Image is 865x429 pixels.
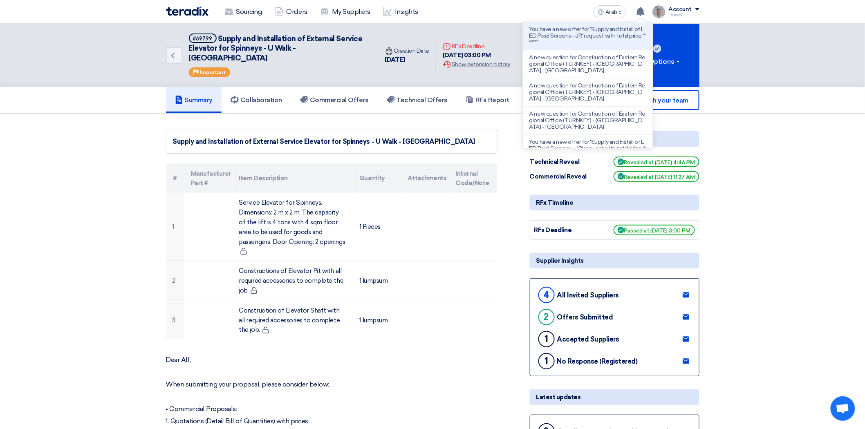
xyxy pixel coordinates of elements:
[173,223,175,230] font: 1
[557,335,619,343] font: Accepted Suppliers
[652,5,666,18] img: IMG_1753965247717.jpg
[618,24,699,87] button: RFx Options
[359,316,388,324] font: 1 lumpsum
[544,311,549,322] font: 2
[166,380,329,388] font: When submitting your proposal, please consider below:
[166,356,191,364] font: Dear All,
[536,199,574,206] font: RFx Timeline
[475,96,509,104] font: RFx Report
[606,9,622,16] font: Arabic
[557,357,638,365] font: No Response (Registered)
[359,223,381,230] font: 1 Pieces
[395,8,418,16] font: Insights
[443,51,491,59] font: [DATE] 03:00 PM
[287,8,307,16] font: Orders
[557,313,613,321] font: Offers Submitted
[529,54,645,74] font: A new question for Construction of Eastern Regional Office (TURNKEY) - [GEOGRAPHIC_DATA] - [GEOGR...
[200,69,226,75] font: Important
[332,8,370,16] font: My Suppliers
[624,174,695,180] font: Revealed at [DATE] 11:27 AM
[377,3,425,21] a: Insights
[240,96,282,104] font: Collaboration
[530,173,587,180] font: Commercial Reveal
[536,393,581,401] font: Latest updates
[529,82,645,102] font: A new question for Construction of Eastern Regional Office (TURNKEY) - [GEOGRAPHIC_DATA] - [GEOGR...
[545,333,548,344] font: 1
[173,138,475,145] font: Supply and Installation of External Service Elevator for Spinneys - U Walk - [GEOGRAPHIC_DATA]
[239,267,344,294] font: Constructions of Elevator Pit with all required accessories to complete the job
[269,3,314,21] a: Orders
[239,174,288,182] font: Item Description
[239,199,345,246] font: Service Elevator for Spinneys. Dimensions: 2 m x 2 m. The capacity of the lift is 4 tons with 4 s...
[831,396,855,421] a: Open chat
[166,405,237,413] font: • Commercial Proposals:
[397,96,448,104] font: Technical Offers
[594,5,626,18] button: Arabic
[557,291,619,299] font: All Invited Suppliers
[456,170,490,187] font: Internal Code/Note
[625,96,688,104] font: Share with your team
[359,277,388,284] font: 1 lumpsum
[624,159,695,165] font: Revealed at [DATE] 4:46 PM
[191,170,231,187] font: Manufacturer Part #
[394,47,430,54] font: Creation Date
[173,277,176,284] font: 2
[222,87,291,113] a: Collaboration
[173,174,177,182] font: #
[635,58,675,65] font: RFx Options
[529,110,645,130] font: A new question for Construction of Eastern Regional Office (TURNKEY) - [GEOGRAPHIC_DATA] - [GEOGR...
[218,3,269,21] a: Sourcing
[359,174,385,182] font: Quantity
[545,355,548,366] font: 1
[166,7,208,16] img: Teradix logo
[310,96,369,104] font: Commercial Offers
[624,228,691,234] font: Passed at [DATE] 3:00 PM
[185,96,213,104] font: Summary
[534,226,572,234] font: RFx Deadline
[385,56,405,63] font: [DATE]
[669,6,692,13] font: Account
[378,87,457,113] a: Technical Offers
[173,316,176,324] font: 3
[236,8,262,16] font: Sourcing
[529,139,646,159] font: You have a new offer for 'Supply and Install of LED Pixel Screens - JR' request with total price ...
[193,36,213,42] font: #69799
[239,307,340,334] font: Construction of Elevator Shaft with all required accessories to complete the job.
[669,12,683,18] font: Dowel
[314,3,377,21] a: My Suppliers
[529,26,646,46] font: You have a new offer for 'Supply and Install of LED Pixel Screens - JR' request with total price ...
[408,174,447,182] font: Attachments
[452,43,484,50] font: RFx Deadline
[530,158,580,165] font: Technical Reveal
[189,34,369,63] h5: Supply and Installation of External Service Elevator for Spinneys - U Walk - Riyadh
[166,87,222,113] a: Summary
[457,87,518,113] a: RFx Report
[536,257,584,264] font: Supplier Insights
[544,289,549,300] font: 4
[291,87,378,113] a: Commercial Offers
[189,34,363,63] font: Supply and Installation of External Service Elevator for Spinneys - U Walk - [GEOGRAPHIC_DATA]
[166,417,309,425] font: 1. Quotations (Detail Bill of Quantities) with prices
[452,61,510,68] font: Show extension history
[518,87,597,113] a: Purchase Orders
